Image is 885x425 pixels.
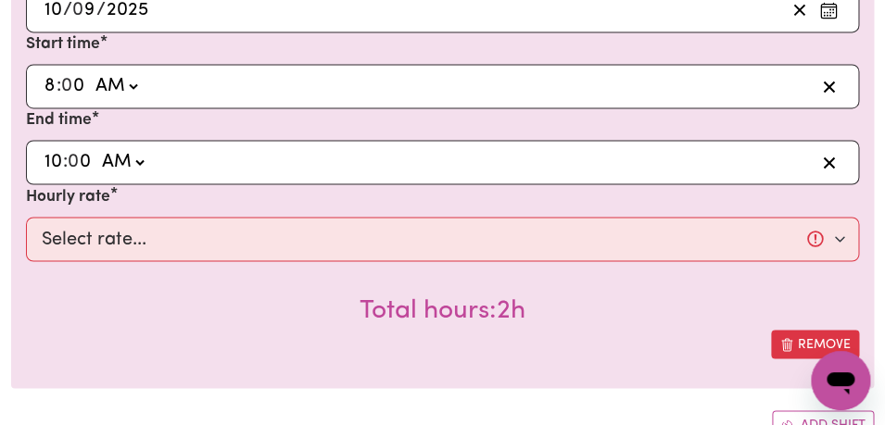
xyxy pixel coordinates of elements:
label: Hourly rate [26,184,110,208]
span: 0 [72,1,83,19]
iframe: Button to launch messaging window [811,351,870,410]
input: -- [44,148,63,176]
span: 0 [68,153,79,171]
span: : [63,152,68,172]
input: -- [44,72,57,100]
span: 0 [61,77,72,95]
span: : [57,76,61,96]
button: Remove this shift [771,330,859,358]
input: -- [69,148,93,176]
input: -- [62,72,86,100]
label: End time [26,108,92,132]
label: Start time [26,32,100,56]
span: Total hours worked: 2 hours [360,297,525,323]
